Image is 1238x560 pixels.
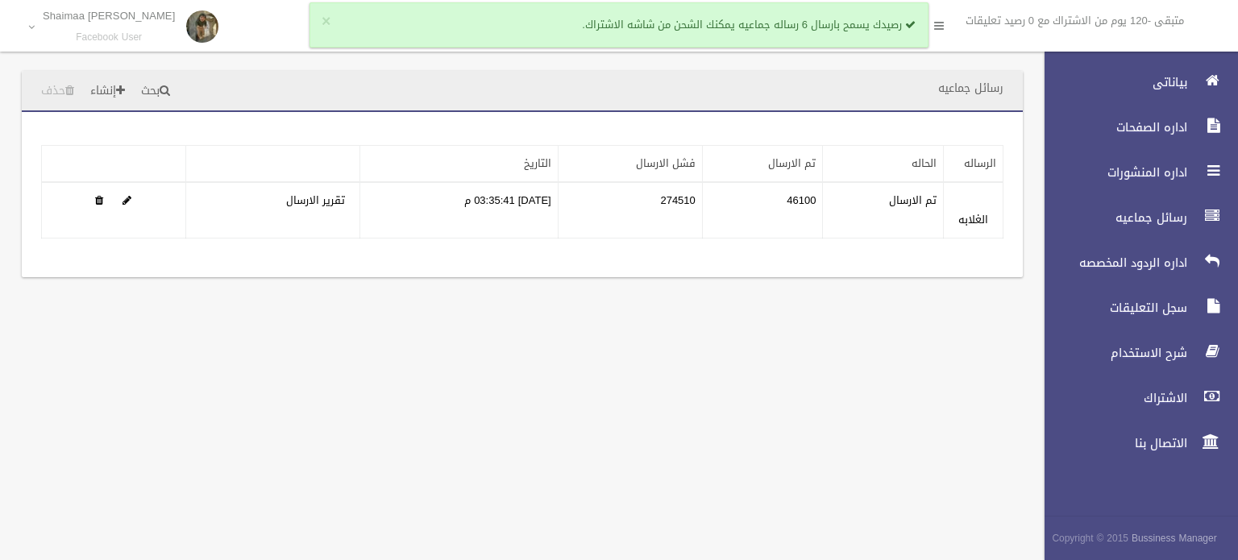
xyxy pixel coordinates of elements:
a: اداره المنشورات [1031,155,1238,190]
span: سجل التعليقات [1031,300,1192,316]
a: التاريخ [524,153,551,173]
p: [PERSON_NAME] Shaimaa [43,10,175,22]
span: رسائل جماعيه [1031,209,1192,226]
a: اداره الصفحات [1031,110,1238,145]
span: اداره المنشورات [1031,164,1192,180]
a: بياناتى [1031,64,1238,100]
a: سجل التعليقات [1031,290,1238,326]
span: Copyright © 2015 [1052,529,1128,547]
a: الاتصال بنا [1031,425,1238,461]
span: اداره الصفحات [1031,119,1192,135]
a: تقرير الارسال [286,190,345,210]
button: × [322,14,330,30]
div: رصيدك يسمح بارسال 6 رساله جماعيه يمكنك الشحن من شاشه الاشتراك. [309,2,928,48]
span: الاتصال بنا [1031,435,1192,451]
a: رسائل جماعيه [1031,200,1238,235]
a: الغلابه [958,209,988,230]
a: اداره الردود المخصصه [1031,245,1238,280]
span: الاشتراك [1031,390,1192,406]
a: شرح الاستخدام [1031,335,1238,371]
th: الحاله [823,146,944,183]
small: Facebook User [43,31,175,44]
label: تم الارسال [889,191,937,210]
td: 274510 [558,182,702,239]
strong: Bussiness Manager [1132,529,1217,547]
a: فشل الارسال [636,153,696,173]
a: تم الارسال [768,153,816,173]
span: بياناتى [1031,74,1192,90]
span: اداره الردود المخصصه [1031,255,1192,271]
a: بحث [135,77,177,106]
a: Edit [123,190,131,210]
td: 46100 [702,182,823,239]
td: [DATE] 03:35:41 م [360,182,558,239]
header: رسائل جماعيه [919,73,1023,104]
th: الرساله [944,146,1003,183]
a: الاشتراك [1031,380,1238,416]
a: إنشاء [84,77,131,106]
span: شرح الاستخدام [1031,345,1192,361]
